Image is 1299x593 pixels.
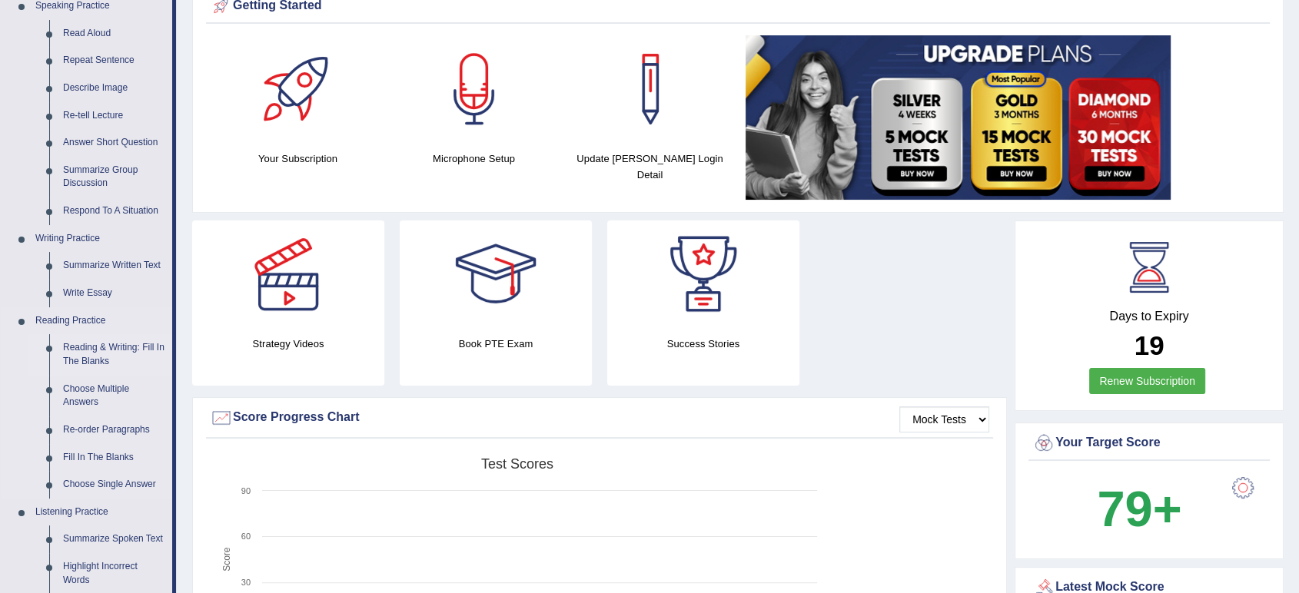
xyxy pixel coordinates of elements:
[56,252,172,280] a: Summarize Written Text
[481,456,553,472] tspan: Test scores
[241,532,251,541] text: 60
[56,376,172,416] a: Choose Multiple Answers
[192,336,384,352] h4: Strategy Videos
[1135,330,1164,360] b: 19
[56,525,172,553] a: Summarize Spoken Text
[28,499,172,526] a: Listening Practice
[56,334,172,375] a: Reading & Writing: Fill In The Blanks
[56,444,172,472] a: Fill In The Blanks
[56,280,172,307] a: Write Essay
[56,20,172,48] a: Read Aloud
[28,225,172,253] a: Writing Practice
[218,151,378,167] h4: Your Subscription
[221,547,232,571] tspan: Score
[56,416,172,444] a: Re-order Paragraphs
[56,47,172,75] a: Repeat Sentence
[56,197,172,225] a: Respond To A Situation
[28,307,172,335] a: Reading Practice
[56,129,172,157] a: Answer Short Question
[1032,310,1266,323] h4: Days to Expiry
[241,578,251,587] text: 30
[1089,368,1205,394] a: Renew Subscription
[56,157,172,197] a: Summarize Group Discussion
[56,75,172,102] a: Describe Image
[210,406,989,429] div: Score Progress Chart
[746,35,1171,200] img: small5.jpg
[400,336,592,352] h4: Book PTE Exam
[394,151,554,167] h4: Microphone Setup
[1097,481,1181,537] b: 79+
[607,336,799,352] h4: Success Stories
[1032,432,1266,455] div: Your Target Score
[56,471,172,499] a: Choose Single Answer
[241,486,251,495] text: 90
[570,151,730,183] h4: Update [PERSON_NAME] Login Detail
[56,102,172,130] a: Re-tell Lecture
